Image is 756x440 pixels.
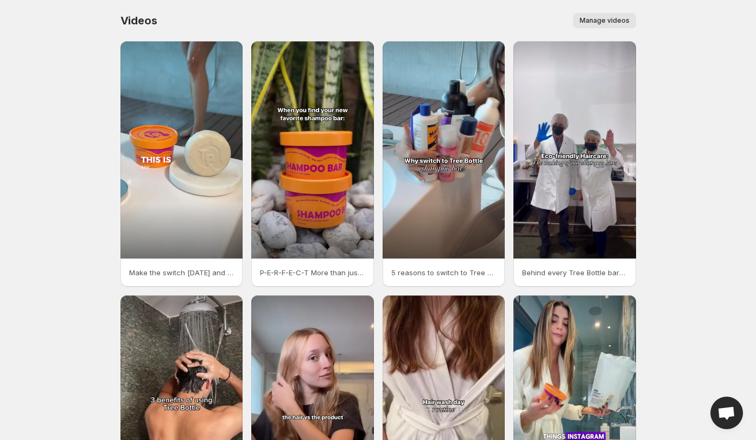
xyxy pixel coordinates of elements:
p: Make the switch [DATE] and reduce waste enjoying a sustainable and convenient hair care routine E... [129,267,234,278]
p: 5 reasons to switch to Tree Bottle shampoobars 1 Natural Ingredients treat your hair with care Ou... [391,267,497,278]
span: Videos [120,14,157,27]
button: Manage videos [573,13,636,28]
p: Behind every Tree Bottle bar theres a story of sustainability and care Dive into our process and ... [522,267,627,278]
p: P-E-R-F-E-C-T More than just a hair care solution Its also a sustainable choice thats free from h... [260,267,365,278]
span: Manage videos [580,16,630,25]
div: Open chat [710,397,743,429]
